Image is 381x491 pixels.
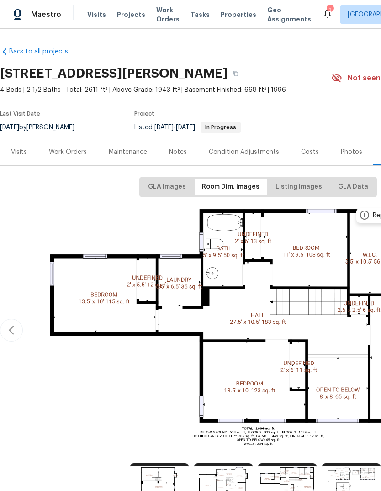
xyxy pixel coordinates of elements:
[331,179,376,195] button: GLA Data
[301,148,319,157] div: Costs
[154,124,195,131] span: -
[209,148,279,157] div: Condition Adjustments
[221,10,256,19] span: Properties
[195,179,267,195] button: Room Dim. Images
[202,181,259,193] span: Room Dim. Images
[327,5,333,15] div: 2
[176,124,195,131] span: [DATE]
[275,181,322,193] span: Listing Images
[134,111,154,116] span: Project
[87,10,106,19] span: Visits
[31,10,61,19] span: Maestro
[267,5,311,24] span: Geo Assignments
[141,179,193,195] button: GLA Images
[11,148,27,157] div: Visits
[148,181,186,193] span: GLA Images
[228,65,244,82] button: Copy Address
[169,148,187,157] div: Notes
[268,179,329,195] button: Listing Images
[134,124,241,131] span: Listed
[156,5,180,24] span: Work Orders
[49,148,87,157] div: Work Orders
[190,11,210,18] span: Tasks
[341,148,362,157] div: Photos
[154,124,174,131] span: [DATE]
[117,10,145,19] span: Projects
[338,181,368,193] span: GLA Data
[109,148,147,157] div: Maintenance
[201,125,240,130] span: In Progress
